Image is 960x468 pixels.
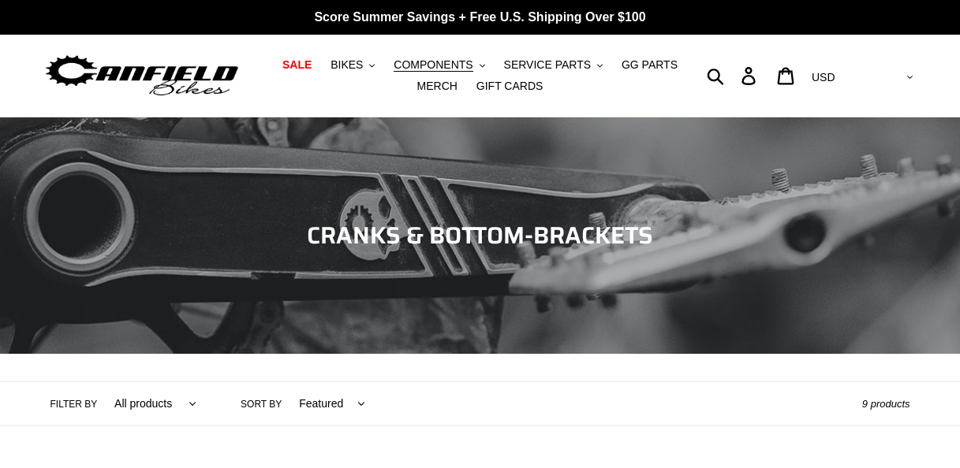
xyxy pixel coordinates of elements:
label: Sort by [241,397,282,411]
button: BIKES [323,54,383,76]
span: 9 products [862,398,910,410]
span: SALE [282,58,312,72]
span: SERVICE PARTS [504,58,591,72]
span: CRANKS & BOTTOM-BRACKETS [307,217,653,254]
button: SERVICE PARTS [496,54,611,76]
span: BIKES [331,58,363,72]
span: GG PARTS [622,58,678,72]
button: COMPONENTS [386,54,492,76]
a: GG PARTS [614,54,685,76]
a: MERCH [409,76,465,97]
a: GIFT CARDS [469,76,551,97]
a: SALE [275,54,319,76]
span: GIFT CARDS [476,80,544,93]
span: MERCH [417,80,458,93]
label: Filter by [50,397,98,411]
img: Canfield Bikes [43,51,241,101]
span: COMPONENTS [394,58,473,72]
